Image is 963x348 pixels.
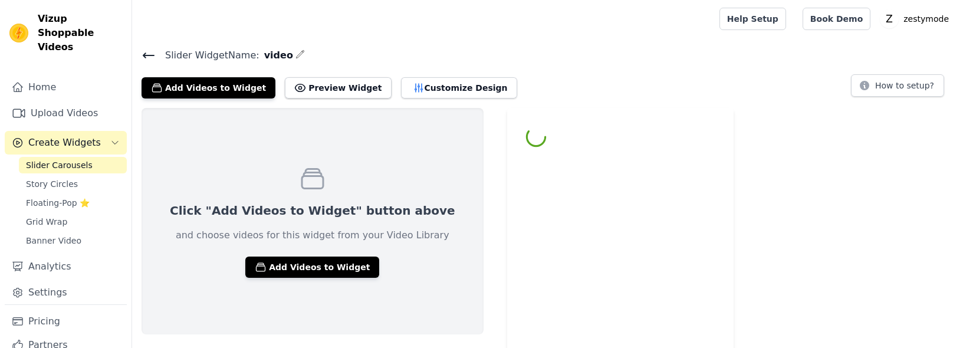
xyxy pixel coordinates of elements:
button: Z zestymode [880,8,954,29]
button: Create Widgets [5,131,127,155]
p: zestymode [899,8,954,29]
img: Vizup [9,24,28,42]
button: Add Videos to Widget [142,77,275,99]
span: Grid Wrap [26,216,67,228]
a: Settings [5,281,127,304]
button: Add Videos to Widget [245,257,379,278]
span: video [259,48,293,63]
a: Upload Videos [5,101,127,125]
a: Help Setup [719,8,786,30]
span: Slider Widget Name: [156,48,259,63]
div: Edit Name [295,47,305,63]
span: Vizup Shoppable Videos [38,12,122,54]
span: Floating-Pop ⭐ [26,197,90,209]
a: Book Demo [803,8,870,30]
a: Banner Video [19,232,127,249]
a: Pricing [5,310,127,333]
a: Story Circles [19,176,127,192]
a: Grid Wrap [19,214,127,230]
a: Floating-Pop ⭐ [19,195,127,211]
a: How to setup? [851,83,944,94]
button: How to setup? [851,74,944,97]
a: Analytics [5,255,127,278]
text: Z [886,13,893,25]
a: Slider Carousels [19,157,127,173]
span: Create Widgets [28,136,101,150]
button: Customize Design [401,77,517,99]
span: Banner Video [26,235,81,247]
p: and choose videos for this widget from your Video Library [176,228,449,242]
button: Preview Widget [285,77,391,99]
span: Slider Carousels [26,159,93,171]
p: Click "Add Videos to Widget" button above [170,202,455,219]
a: Home [5,75,127,99]
span: Story Circles [26,178,78,190]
